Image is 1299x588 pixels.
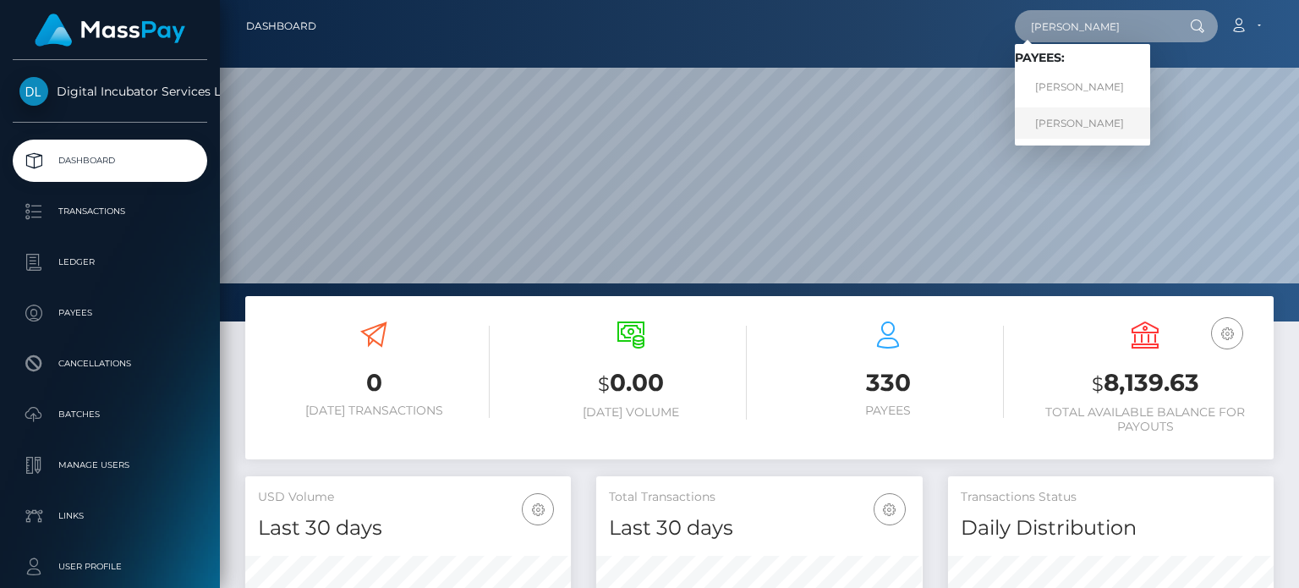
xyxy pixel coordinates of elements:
h6: [DATE] Volume [515,405,747,420]
img: MassPay Logo [35,14,185,47]
img: Digital Incubator Services Limited [19,77,48,106]
small: $ [1092,372,1104,396]
p: Batches [19,402,200,427]
a: Dashboard [246,8,316,44]
p: Payees [19,300,200,326]
h5: Total Transactions [609,489,909,506]
a: [PERSON_NAME] [1015,72,1150,103]
a: Payees [13,292,207,334]
a: Batches [13,393,207,436]
a: User Profile [13,546,207,588]
p: Transactions [19,199,200,224]
a: Dashboard [13,140,207,182]
p: User Profile [19,554,200,580]
a: Transactions [13,190,207,233]
p: Links [19,503,200,529]
h6: Payees: [1015,51,1150,65]
small: $ [598,372,610,396]
h5: Transactions Status [961,489,1261,506]
a: Ledger [13,241,207,283]
a: Cancellations [13,343,207,385]
h5: USD Volume [258,489,558,506]
p: Cancellations [19,351,200,376]
h3: 8,139.63 [1029,366,1261,401]
h3: 0 [258,366,490,399]
input: Search... [1015,10,1174,42]
h6: Total Available Balance for Payouts [1029,405,1261,434]
span: Digital Incubator Services Limited [13,84,207,99]
h6: Payees [772,404,1004,418]
a: [PERSON_NAME] [1015,107,1150,139]
p: Ledger [19,250,200,275]
h4: Last 30 days [258,514,558,543]
h3: 330 [772,366,1004,399]
a: Manage Users [13,444,207,486]
h4: Last 30 days [609,514,909,543]
h6: [DATE] Transactions [258,404,490,418]
h4: Daily Distribution [961,514,1261,543]
p: Manage Users [19,453,200,478]
h3: 0.00 [515,366,747,401]
p: Dashboard [19,148,200,173]
a: Links [13,495,207,537]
